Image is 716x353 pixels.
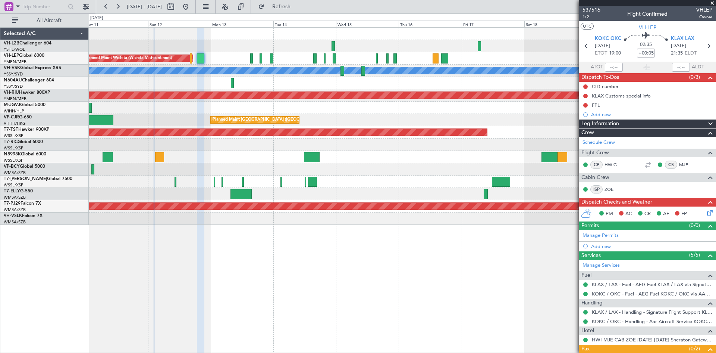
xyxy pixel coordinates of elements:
a: WMSA/SZB [4,195,26,200]
a: VH-L2BChallenger 604 [4,41,51,46]
span: Fuel [581,271,591,280]
input: --:-- [605,63,623,72]
a: N604AUChallenger 604 [4,78,54,83]
span: Hotel [581,326,594,335]
span: (0/3) [689,73,700,81]
button: UTC [581,23,594,30]
div: FPL [592,102,600,108]
a: YMEN/MEB [4,96,26,102]
div: Tue 14 [273,21,336,27]
div: Add new [591,111,712,118]
span: Permits [581,222,599,230]
span: VH-LEP [639,24,656,31]
a: VP-CJRG-650 [4,115,32,120]
div: Sat 11 [85,21,148,27]
span: N604AU [4,78,22,83]
span: VHLEP [696,6,712,14]
span: (5/5) [689,251,700,259]
a: YMEN/MEB [4,59,26,65]
span: N8998K [4,152,21,157]
a: VH-RIUHawker 800XP [4,90,50,95]
span: (0/2) [689,345,700,353]
div: CS [665,161,677,169]
div: Fri 17 [462,21,524,27]
span: 19:00 [609,50,621,57]
span: ELDT [685,50,697,57]
div: CP [590,161,603,169]
span: 02:35 [640,41,652,49]
a: 9H-VSLKFalcon 7X [4,214,43,218]
a: WIHH/HLP [4,108,24,114]
a: HWIG [604,161,621,168]
a: Manage Permits [582,232,619,239]
a: WSSL/XSP [4,133,23,139]
span: PM [606,210,613,218]
span: AC [625,210,632,218]
a: MJE [679,161,696,168]
span: VH-L2B [4,41,19,46]
span: Handling [581,299,603,307]
span: ETOT [595,50,607,57]
a: WSSL/XSP [4,145,23,151]
div: Sun 12 [148,21,211,27]
span: VH-VSK [4,66,20,70]
a: T7-[PERSON_NAME]Global 7500 [4,177,72,181]
a: VH-VSKGlobal Express XRS [4,66,61,70]
div: KLAX Customs special info [592,93,651,99]
span: Flight Crew [581,149,609,157]
a: WSSL/XSP [4,158,23,163]
span: T7-TST [4,127,18,132]
span: FP [681,210,687,218]
button: Refresh [255,1,299,13]
a: KLAX / LAX - Handling - Signature Flight Support KLAX / LAX [592,309,712,315]
a: VH-LEPGlobal 6000 [4,53,44,58]
a: T7-ELLYG-550 [4,189,33,193]
span: T7-PJ29 [4,201,21,206]
div: CID number [592,83,619,90]
span: [DATE] [595,42,610,50]
a: VP-BCYGlobal 5000 [4,164,45,169]
a: WMSA/SZB [4,170,26,176]
span: Leg Information [581,120,619,128]
div: Wed 15 [336,21,399,27]
div: Add new [591,243,712,250]
span: T7-ELLY [4,189,20,193]
span: VP-CJR [4,115,19,120]
div: [DATE] [90,15,103,21]
span: (0/0) [689,222,700,229]
span: Services [581,251,601,260]
a: T7-TSTHawker 900XP [4,127,49,132]
a: T7-RICGlobal 6000 [4,140,43,144]
a: YSHL/WOL [4,47,25,52]
span: M-JGVJ [4,103,20,107]
span: KLAX LAX [671,35,694,43]
span: [DATE] - [DATE] [127,3,162,10]
span: Cabin Crew [581,173,609,182]
span: Dispatch To-Dos [581,73,619,82]
span: ATOT [591,64,603,71]
span: 1/2 [582,14,600,20]
div: ISP [590,185,603,193]
a: YSSY/SYD [4,71,23,77]
div: Planned Maint [GEOGRAPHIC_DATA] ([GEOGRAPHIC_DATA] Intl) [213,114,337,126]
span: Dispatch Checks and Weather [581,198,652,207]
div: Sat 18 [524,21,587,27]
a: WSSL/XSP [4,182,23,188]
span: All Aircraft [19,18,79,23]
a: VHHH/HKG [4,121,26,126]
a: KOKC / OKC - Handling - Aar Aircraft Service KOKC / OKC [592,318,712,325]
a: Manage Services [582,262,620,269]
span: T7-RIC [4,140,18,144]
span: VP-BCY [4,164,20,169]
a: T7-PJ29Falcon 7X [4,201,41,206]
span: VH-LEP [4,53,19,58]
span: T7-[PERSON_NAME] [4,177,47,181]
a: WMSA/SZB [4,207,26,213]
span: ALDT [692,64,704,71]
span: 21:35 [671,50,683,57]
a: KLAX / LAX - Fuel - AEG Fuel KLAX / LAX via Signature Flight Support (EJ Asia Only) [592,281,712,288]
button: All Aircraft [8,15,81,27]
span: Owner [696,14,712,20]
span: VH-RIU [4,90,19,95]
a: HWI MJE CAB ZOE [DATE]-[DATE] Sheraton Gateway LAX [592,337,712,343]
